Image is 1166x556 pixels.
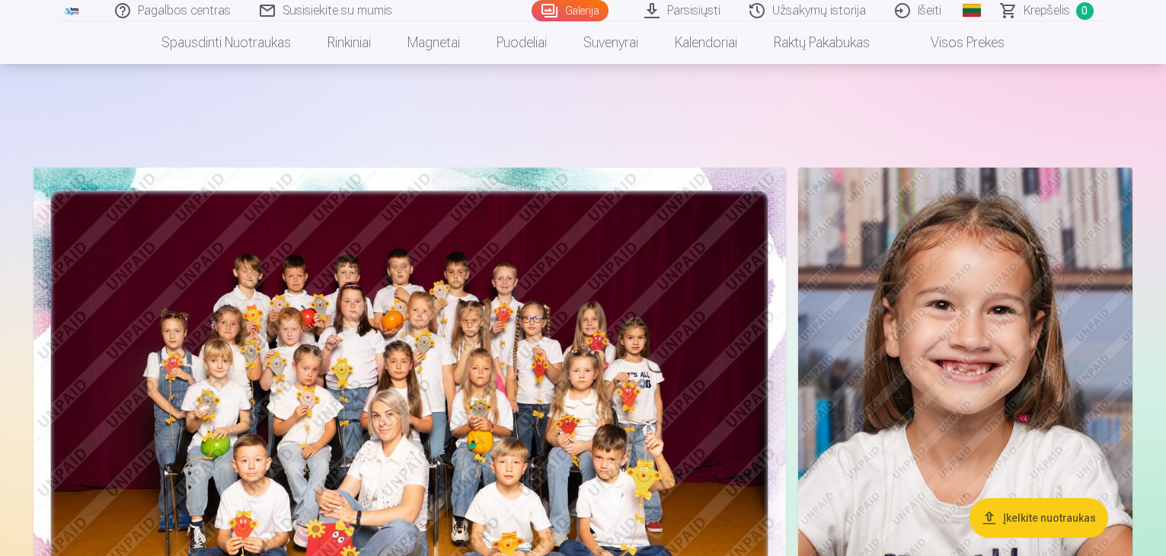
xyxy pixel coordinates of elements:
[478,21,565,64] a: Puodeliai
[389,21,478,64] a: Magnetai
[565,21,656,64] a: Suvenyrai
[1076,2,1094,20] span: 0
[656,21,756,64] a: Kalendoriai
[309,21,389,64] a: Rinkiniai
[64,6,81,15] img: /fa2
[756,21,888,64] a: Raktų pakabukas
[888,21,1023,64] a: Visos prekės
[1024,2,1070,20] span: Krepšelis
[970,498,1108,538] button: Įkelkite nuotraukas
[143,21,309,64] a: Spausdinti nuotraukas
